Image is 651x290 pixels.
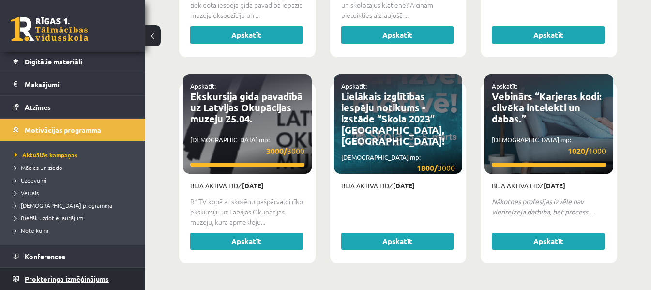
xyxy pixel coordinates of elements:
[190,82,216,90] a: Apskatīt:
[15,164,62,171] span: Mācies un ziedo
[492,181,606,191] p: Bija aktīva līdz
[341,26,454,44] a: Apskatīt
[190,233,303,250] a: Apskatīt
[417,162,455,174] span: 3000
[15,227,48,234] span: Noteikumi
[11,17,88,41] a: Rīgas 1. Tālmācības vidusskola
[341,82,367,90] a: Apskatīt:
[13,268,133,290] a: Proktoringa izmēģinājums
[15,151,136,159] a: Aktuālās kampaņas
[13,245,133,267] a: Konferences
[190,135,304,157] p: [DEMOGRAPHIC_DATA] mp:
[13,119,133,141] a: Motivācijas programma
[417,163,438,173] strong: 1800/
[15,214,136,222] a: Biežāk uzdotie jautājumi
[15,201,136,210] a: [DEMOGRAPHIC_DATA] programma
[15,201,112,209] span: [DEMOGRAPHIC_DATA] programma
[341,181,455,191] p: Bija aktīva līdz
[190,197,304,227] p: R1TV kopā ar skolēnu pašpārvaldi rīko ekskursiju uz Latvijas Okupācijas muzeju, kura apmeklēju...
[492,197,606,217] p: ...
[25,57,82,66] span: Digitālie materiāli
[341,233,454,250] a: Apskatīt
[15,226,136,235] a: Noteikumi
[25,275,109,283] span: Proktoringa izmēģinājums
[492,197,590,216] em: Nākotnes profesijas izvēle nav vienreizēja darbība, bet process.
[15,214,85,222] span: Biežāk uzdotie jautājumi
[242,182,264,190] strong: [DATE]
[492,135,606,157] p: [DEMOGRAPHIC_DATA] mp:
[492,233,605,250] a: Apskatīt
[25,125,101,134] span: Motivācijas programma
[15,151,77,159] span: Aktuālās kampaņas
[15,176,136,184] a: Uzdevumi
[492,82,517,90] a: Apskatīt:
[190,26,303,44] a: Apskatīt
[15,189,39,197] span: Veikals
[341,90,444,147] a: Lielākais izglītības iespēju notikums - izstāde “Skola 2023” [GEOGRAPHIC_DATA], [GEOGRAPHIC_DATA]!
[544,182,565,190] strong: [DATE]
[13,50,133,73] a: Digitālie materiāli
[15,176,46,184] span: Uzdevumi
[25,252,65,260] span: Konferences
[393,182,415,190] strong: [DATE]
[492,90,602,125] a: Vebinārs “Karjeras kodi: cilvēka intelekti un dabas.”
[568,145,606,157] span: 1000
[15,188,136,197] a: Veikals
[13,73,133,95] a: Maksājumi
[190,181,304,191] p: Bija aktīva līdz
[266,146,287,156] strong: 3000/
[25,73,133,95] legend: Maksājumi
[13,96,133,118] a: Atzīmes
[190,90,303,125] a: Ekskursija gida pavadībā uz Latvijas Okupācijas muzeju 25.04.
[266,145,304,157] span: 3000
[25,103,51,111] span: Atzīmes
[568,146,589,156] strong: 1020/
[15,163,136,172] a: Mācies un ziedo
[341,153,455,174] p: [DEMOGRAPHIC_DATA] mp:
[492,26,605,44] a: Apskatīt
